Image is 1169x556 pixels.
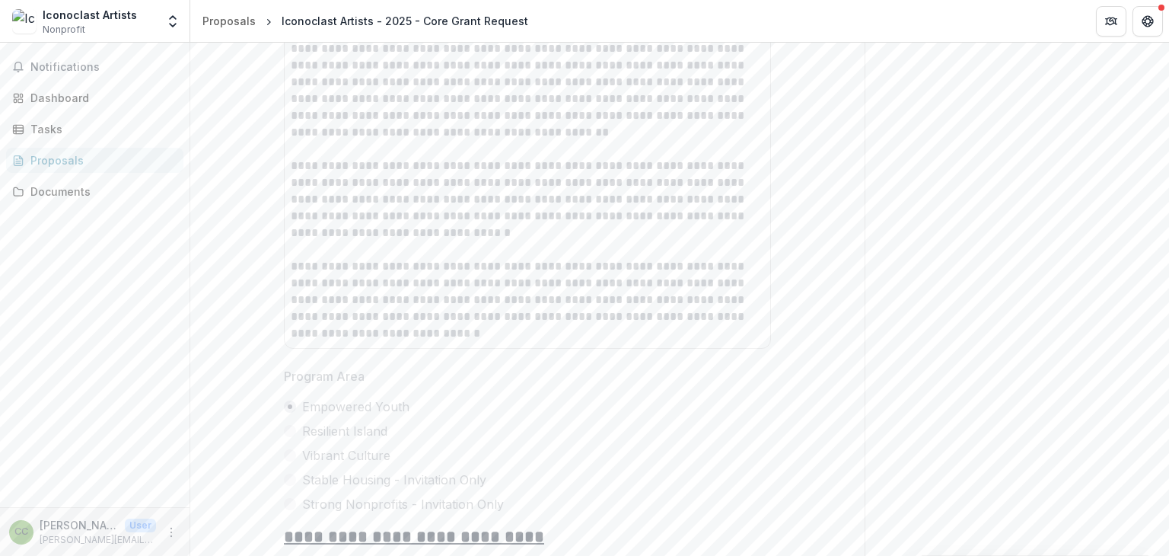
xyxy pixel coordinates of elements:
nav: breadcrumb [196,10,534,32]
button: Notifications [6,55,183,79]
p: [PERSON_NAME][EMAIL_ADDRESS][PERSON_NAME][DOMAIN_NAME] [40,533,156,547]
a: Proposals [6,148,183,173]
a: Dashboard [6,85,183,110]
span: Resilient Island [302,422,387,440]
span: Empowered Youth [302,398,409,416]
p: [PERSON_NAME] [40,517,119,533]
button: Open entity switcher [162,6,183,37]
span: Strong Nonprofits - Invitation Only [302,495,504,513]
button: Get Help [1132,6,1163,37]
div: Iconoclast Artists [43,7,137,23]
button: More [162,523,180,542]
span: Stable Housing - Invitation Only [302,471,486,489]
span: Vibrant Culture [302,446,390,465]
img: Iconoclast Artists [12,9,37,34]
div: Documents [30,184,171,200]
div: Proposals [202,13,256,29]
p: User [125,519,156,532]
div: Tasks [30,121,171,137]
p: Program Area [284,367,365,385]
span: Nonprofit [43,23,85,37]
span: Notifications [30,61,177,74]
a: Tasks [6,117,183,142]
div: Dashboard [30,90,171,106]
div: Proposals [30,152,171,168]
a: Proposals [196,10,262,32]
div: Claudia Crane [14,527,28,537]
div: Iconoclast Artists - 2025 - Core Grant Request [282,13,528,29]
button: Partners [1096,6,1126,37]
a: Documents [6,179,183,204]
